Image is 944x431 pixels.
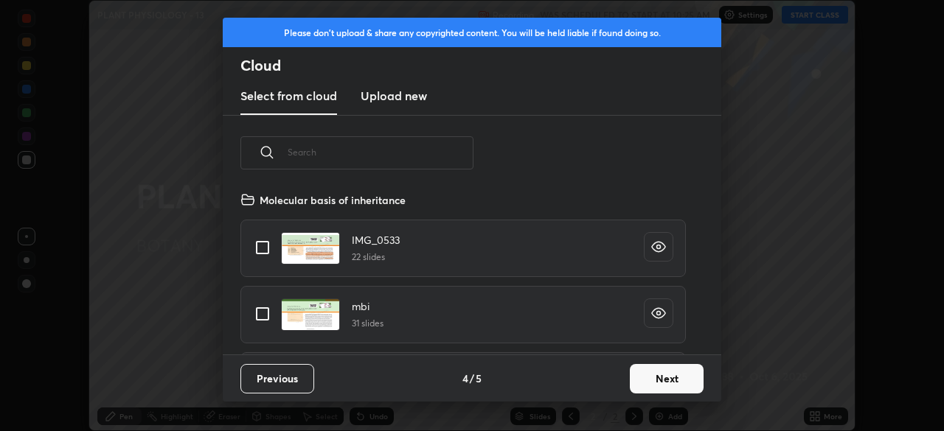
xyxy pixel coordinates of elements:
h3: Select from cloud [240,87,337,105]
h2: Cloud [240,56,721,75]
img: 171206102029WDYO.pdf [281,232,340,264]
h4: 4 [462,371,468,386]
div: grid [223,186,704,354]
h4: / [470,371,474,386]
h4: 5 [476,371,482,386]
button: Previous [240,364,314,393]
input: Search [288,121,473,183]
h5: 22 slides [352,250,400,264]
h5: 31 slides [352,317,383,330]
h4: Molecular basis of inheritance [260,192,406,208]
h4: IMG_0533 [352,232,400,248]
h4: mbi [352,298,383,314]
button: Next [630,364,704,393]
div: Please don't upload & share any copyrighted content. You will be held liable if found doing so. [223,18,721,47]
h3: Upload new [361,87,427,105]
img: 1712238009Q9VCRY.pdf [281,298,340,331]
